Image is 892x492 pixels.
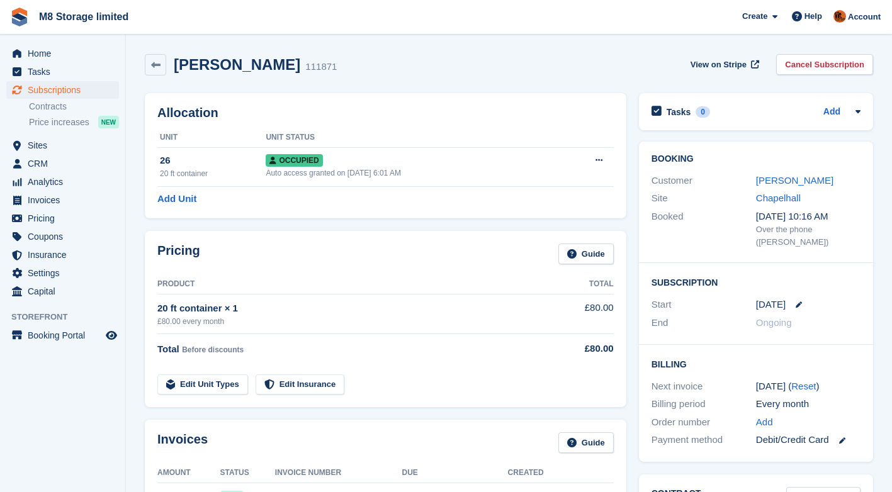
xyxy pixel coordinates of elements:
span: Create [742,10,767,23]
div: Over the phone ([PERSON_NAME]) [756,223,861,248]
th: Unit Status [266,128,556,148]
span: Booking Portal [28,327,103,344]
a: Edit Unit Types [157,374,248,395]
span: Coupons [28,228,103,245]
div: Order number [652,415,756,430]
th: Invoice Number [275,463,402,483]
span: Insurance [28,246,103,264]
h2: Invoices [157,432,208,453]
div: £80.00 every month [157,316,553,327]
a: Preview store [104,328,119,343]
div: 20 ft container × 1 [157,301,553,316]
div: Debit/Credit Card [756,433,861,447]
span: CRM [28,155,103,172]
a: Add Unit [157,192,196,206]
a: Price increases NEW [29,115,119,129]
div: 20 ft container [160,168,266,179]
a: Chapelhall [756,193,801,203]
span: Before discounts [182,345,244,354]
h2: Allocation [157,106,614,120]
div: Every month [756,397,861,411]
h2: Tasks [667,106,691,118]
td: £80.00 [553,294,614,333]
span: Invoices [28,191,103,209]
span: Sites [28,137,103,154]
div: [DATE] 10:16 AM [756,210,861,224]
th: Unit [157,128,266,148]
span: Occupied [266,154,322,167]
a: Guide [558,432,614,453]
img: stora-icon-8386f47178a22dfd0bd8f6a31ec36ba5ce8667c1dd55bd0f319d3a0aa187defe.svg [10,8,29,26]
a: menu [6,191,119,209]
th: Total [553,274,614,294]
a: menu [6,81,119,99]
a: menu [6,155,119,172]
div: End [652,316,756,330]
a: menu [6,282,119,300]
span: Analytics [28,173,103,191]
div: NEW [98,116,119,128]
div: £80.00 [553,342,614,356]
a: Guide [558,243,614,264]
div: Booked [652,210,756,249]
h2: Pricing [157,243,200,264]
span: Storefront [11,311,125,323]
img: Andy McLafferty [833,10,846,23]
span: Ongoing [756,317,792,328]
a: Cancel Subscription [776,54,873,75]
a: menu [6,173,119,191]
th: Due [402,463,508,483]
a: menu [6,228,119,245]
span: Total [157,344,179,354]
div: 26 [160,154,266,168]
a: Add [756,415,773,430]
a: Reset [791,381,816,391]
span: Pricing [28,210,103,227]
span: Capital [28,282,103,300]
span: Settings [28,264,103,282]
div: Start [652,298,756,312]
a: menu [6,264,119,282]
div: Payment method [652,433,756,447]
a: Add [823,105,840,120]
div: 111871 [305,60,337,74]
span: Help [804,10,822,23]
span: Home [28,45,103,62]
a: Contracts [29,101,119,113]
span: Price increases [29,116,89,128]
a: menu [6,327,119,344]
span: View on Stripe [691,59,747,71]
a: M8 Storage limited [34,6,133,27]
div: Billing period [652,397,756,411]
a: [PERSON_NAME] [756,175,833,186]
th: Amount [157,463,220,483]
a: menu [6,63,119,81]
span: Account [848,11,881,23]
time: 2025-10-03 00:00:00 UTC [756,298,786,312]
a: Edit Insurance [256,374,345,395]
div: Auto access granted on [DATE] 6:01 AM [266,167,556,179]
th: Status [220,463,275,483]
th: Created [508,463,614,483]
a: View on Stripe [686,54,762,75]
a: menu [6,137,119,154]
div: Customer [652,174,756,188]
span: Tasks [28,63,103,81]
div: Site [652,191,756,206]
h2: [PERSON_NAME] [174,56,300,73]
h2: Billing [652,357,861,370]
span: Subscriptions [28,81,103,99]
div: 0 [696,106,710,118]
div: Next invoice [652,379,756,394]
h2: Subscription [652,276,861,288]
a: menu [6,246,119,264]
div: [DATE] ( ) [756,379,861,394]
h2: Booking [652,154,861,164]
a: menu [6,210,119,227]
a: menu [6,45,119,62]
th: Product [157,274,553,294]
